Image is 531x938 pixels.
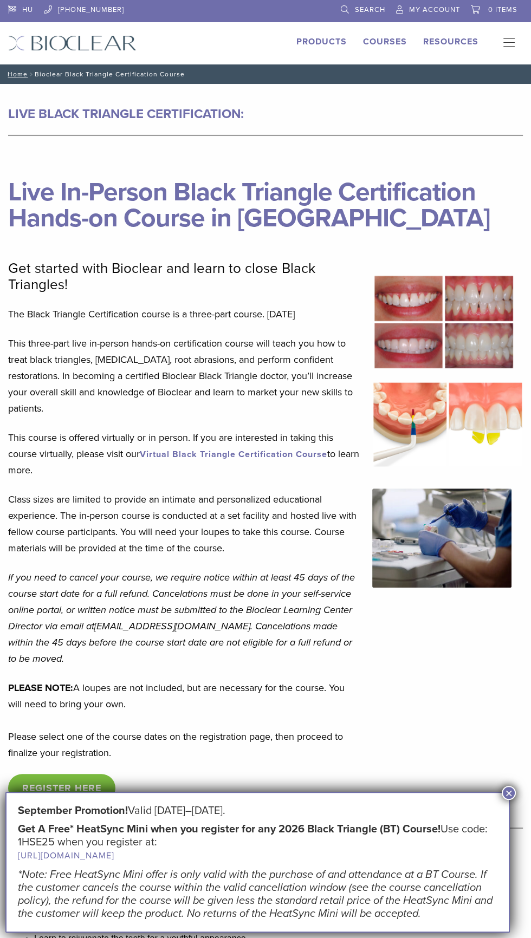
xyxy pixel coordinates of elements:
[8,260,359,293] p: Get started with Bioclear and learn to close Black Triangles!
[18,868,493,920] em: *Note: Free HeatSync Mini offer is only valid with the purchase of and attendance at a BT Course....
[355,5,385,14] span: Search
[488,5,517,14] span: 0 items
[140,449,327,460] a: Virtual Black Triangle Certification Course
[18,850,114,861] a: [URL][DOMAIN_NAME]
[363,36,407,47] a: Courses
[8,774,115,802] a: REGISTER HERE
[18,804,128,817] strong: September Promotion!
[296,36,347,47] a: Products
[8,306,359,322] p: The Black Triangle Certification course is a three-part course. [DATE]
[18,823,441,836] strong: Get A Free* HeatSync Mini when you register for any 2026 Black Triangle (BT) Course!
[8,35,137,51] img: Bioclear
[18,804,497,817] h5: Valid [DATE]–[DATE].
[8,682,73,694] strong: PLEASE NOTE:
[8,429,359,478] p: This course is offered virtually or in person. If you are interested in taking this course virtua...
[28,71,35,77] span: /
[8,680,359,761] p: A loupes are not included, but are necessary for the course. You will need to bring your own. Ple...
[8,571,355,665] em: If you need to cancel your course, we require notice within at least 45 days of the course start ...
[4,70,28,78] a: Home
[8,335,359,416] p: This three-part live in-person hands-on certification course will teach you how to treat black tr...
[495,35,523,51] nav: Primary Navigation
[502,786,516,800] button: Close
[8,491,359,556] p: Class sizes are limited to provide an intimate and personalized educational experience. The in-pe...
[423,36,478,47] a: Resources
[18,823,497,862] h5: Use code: 1HSE25 when you register at:
[8,153,523,231] h1: Live In-Person Black Triangle Certification Hands-on Course in [GEOGRAPHIC_DATA]
[409,5,460,14] span: My Account
[8,106,244,122] strong: LIVE BLACK TRIANGLE CERTIFICATION:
